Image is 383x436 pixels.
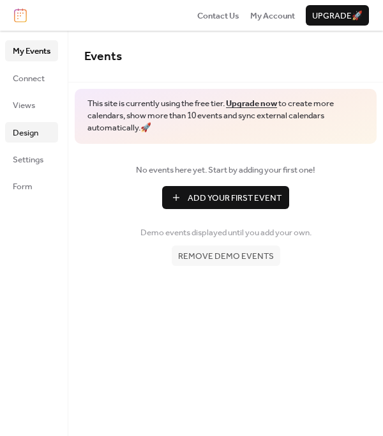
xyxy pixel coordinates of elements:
[13,153,43,166] span: Settings
[13,99,35,112] span: Views
[14,8,27,22] img: logo
[5,122,58,143] a: Design
[312,10,363,22] span: Upgrade 🚀
[250,9,295,22] a: My Account
[13,127,38,139] span: Design
[250,10,295,22] span: My Account
[178,250,274,263] span: Remove demo events
[140,226,312,239] span: Demo events displayed until you add your own.
[197,10,239,22] span: Contact Us
[197,9,239,22] a: Contact Us
[84,186,367,209] a: Add Your First Event
[5,176,58,196] a: Form
[13,180,33,193] span: Form
[13,72,45,85] span: Connect
[188,192,282,205] span: Add Your First Event
[87,98,364,134] span: This site is currently using the free tier. to create more calendars, show more than 10 events an...
[172,245,280,266] button: Remove demo events
[5,149,58,169] a: Settings
[306,5,369,26] button: Upgrade🚀
[13,45,50,58] span: My Events
[84,45,122,68] span: Events
[162,186,289,209] button: Add Your First Event
[84,164,367,176] span: No events here yet. Start by adding your first one!
[5,68,58,88] a: Connect
[5,95,58,115] a: Views
[226,95,277,112] a: Upgrade now
[5,40,58,61] a: My Events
